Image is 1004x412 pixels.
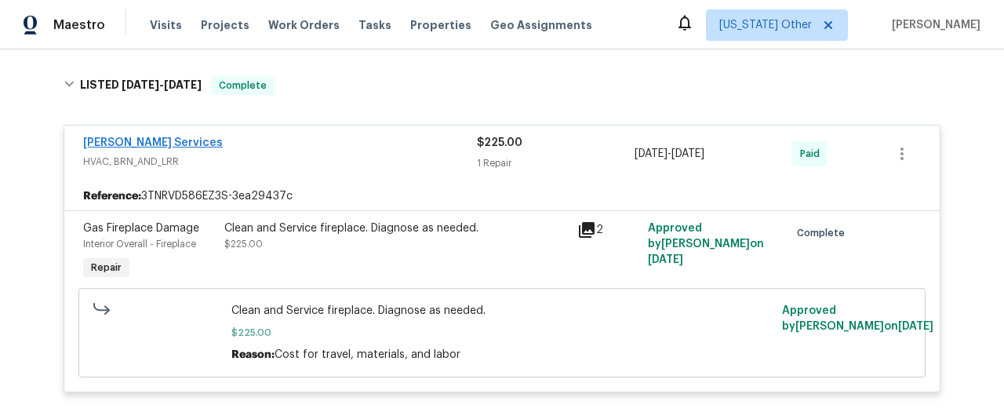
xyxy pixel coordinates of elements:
h6: LISTED [80,76,202,95]
span: Interior Overall - Fireplace [83,239,196,249]
span: Geo Assignments [490,17,592,33]
span: [DATE] [164,79,202,90]
span: Approved by [PERSON_NAME] on [648,223,764,265]
span: - [122,79,202,90]
span: HVAC, BRN_AND_LRR [83,154,477,170]
b: Reference: [83,188,141,204]
span: Repair [85,260,128,275]
span: Tasks [358,20,391,31]
span: Work Orders [268,17,340,33]
span: Approved by [PERSON_NAME] on [782,305,933,332]
div: 3TNRVD586EZ3S-3ea29437c [64,182,940,210]
span: $225.00 [477,137,522,148]
span: Paid [800,146,826,162]
a: [PERSON_NAME] Services [83,137,223,148]
span: - [635,146,704,162]
span: Cost for travel, materials, and labor [275,349,460,360]
span: Projects [201,17,249,33]
span: [DATE] [648,254,683,265]
span: Properties [410,17,471,33]
div: 1 Repair [477,155,635,171]
span: [DATE] [635,148,668,159]
div: 2 [577,221,638,239]
span: [PERSON_NAME] [886,17,980,33]
div: LISTED [DATE]-[DATE]Complete [59,60,945,111]
span: [DATE] [122,79,159,90]
span: [DATE] [671,148,704,159]
span: Clean and Service fireplace. Diagnose as needed. [231,303,773,319]
span: Complete [213,78,273,93]
span: Reason: [231,349,275,360]
span: $225.00 [224,239,263,249]
span: Maestro [53,17,105,33]
div: Clean and Service fireplace. Diagnose as needed. [224,221,568,236]
span: Gas Fireplace Damage [83,223,199,234]
span: [US_STATE] Other [719,17,812,33]
span: Complete [797,225,851,241]
span: $225.00 [231,325,773,341]
span: [DATE] [898,321,933,332]
span: Visits [150,17,182,33]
